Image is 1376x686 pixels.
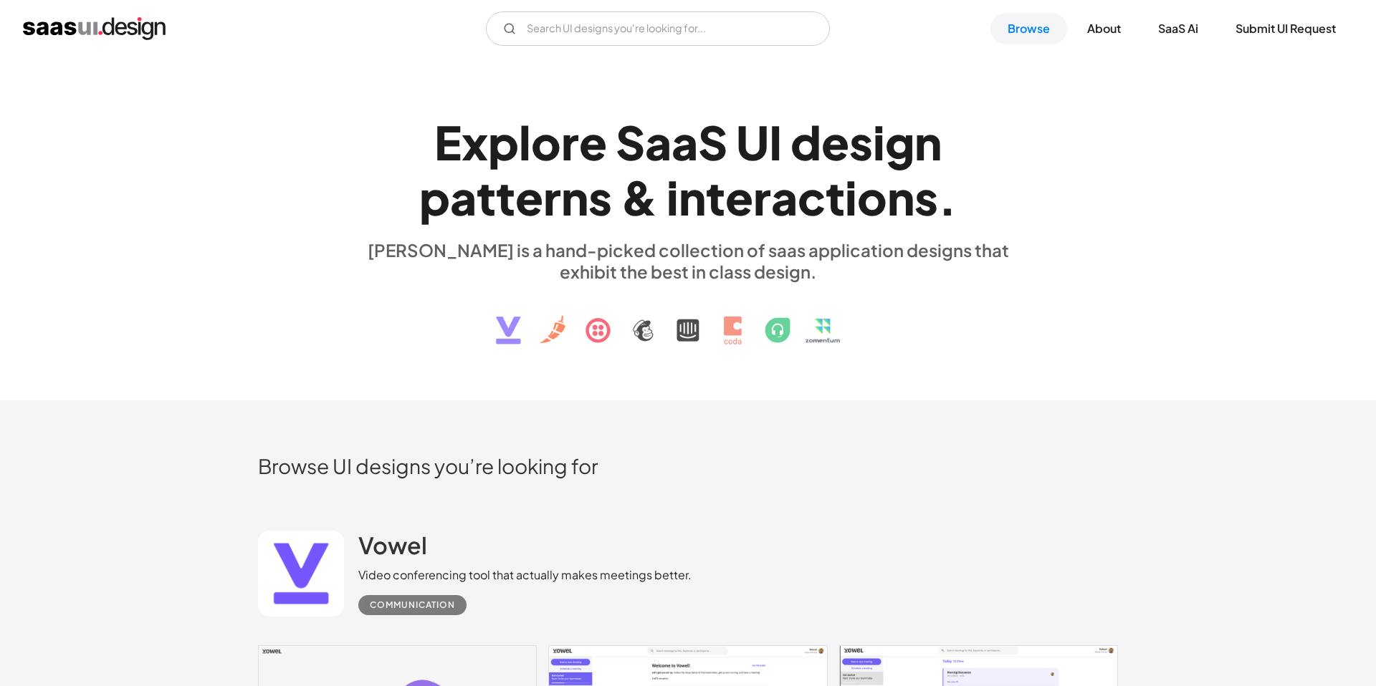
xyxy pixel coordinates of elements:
div: e [821,115,849,170]
a: SaaS Ai [1141,13,1215,44]
div: s [588,170,612,225]
div: . [938,170,957,225]
div: o [857,170,887,225]
div: I [769,115,782,170]
div: a [450,170,477,225]
div: a [771,170,798,225]
h1: Explore SaaS UI design patterns & interactions. [358,115,1018,225]
div: n [561,170,588,225]
h2: Browse UI designs you’re looking for [258,453,1118,478]
div: c [798,170,826,225]
div: [PERSON_NAME] is a hand-picked collection of saas application designs that exhibit the best in cl... [358,239,1018,282]
div: Communication [370,596,455,614]
div: i [873,115,885,170]
div: r [753,170,771,225]
form: Email Form [486,11,830,46]
div: l [519,115,531,170]
div: U [736,115,769,170]
div: i [666,170,679,225]
div: g [885,115,914,170]
div: s [849,115,873,170]
div: x [462,115,488,170]
div: E [434,115,462,170]
a: About [1070,13,1138,44]
div: n [914,115,942,170]
div: & [621,170,658,225]
div: r [543,170,561,225]
a: home [23,17,166,40]
div: a [645,115,672,170]
a: Submit UI Request [1218,13,1353,44]
div: t [477,170,496,225]
div: p [488,115,519,170]
div: t [826,170,845,225]
div: Video conferencing tool that actually makes meetings better. [358,566,692,584]
div: p [419,170,450,225]
div: n [887,170,914,225]
div: r [561,115,579,170]
div: n [679,170,706,225]
div: a [672,115,698,170]
div: d [790,115,821,170]
div: t [496,170,515,225]
div: i [845,170,857,225]
div: e [515,170,543,225]
div: e [579,115,607,170]
h2: Vowel [358,531,427,559]
div: S [616,115,645,170]
a: Vowel [358,531,427,566]
div: o [531,115,561,170]
a: Browse [990,13,1067,44]
div: S [698,115,727,170]
div: s [914,170,938,225]
input: Search UI designs you're looking for... [486,11,830,46]
div: t [706,170,725,225]
img: text, icon, saas logo [471,282,905,357]
div: e [725,170,753,225]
